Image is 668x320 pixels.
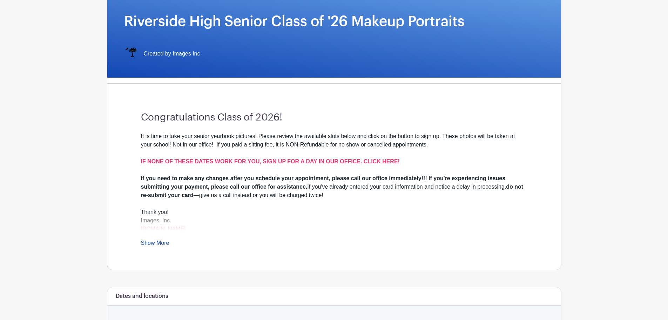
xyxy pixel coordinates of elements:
[124,47,138,61] img: IMAGES%20logo%20transparenT%20PNG%20s.png
[141,112,527,124] h3: Congratulations Class of 2026!
[141,216,527,233] div: Images, Inc.
[144,50,200,58] span: Created by Images Inc
[141,208,527,216] div: Thank you!
[141,184,524,198] strong: do not re-submit your card
[141,240,169,249] a: Show More
[124,13,544,30] h1: Riverside High Senior Class of '26 Makeup Portraits
[141,132,527,174] div: It is time to take your senior yearbook pictures! Please review the available slots below and cli...
[141,158,400,164] a: IF NONE OF THESE DATES WORK FOR YOU, SIGN UP FOR A DAY IN OUR OFFICE. CLICK HERE!
[141,226,186,232] a: [DOMAIN_NAME]
[141,174,527,200] div: If you've already entered your card information and notice a delay in processing, —give us a call...
[116,293,168,300] h6: Dates and locations
[141,175,506,190] strong: If you need to make any changes after you schedule your appointment, please call our office immed...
